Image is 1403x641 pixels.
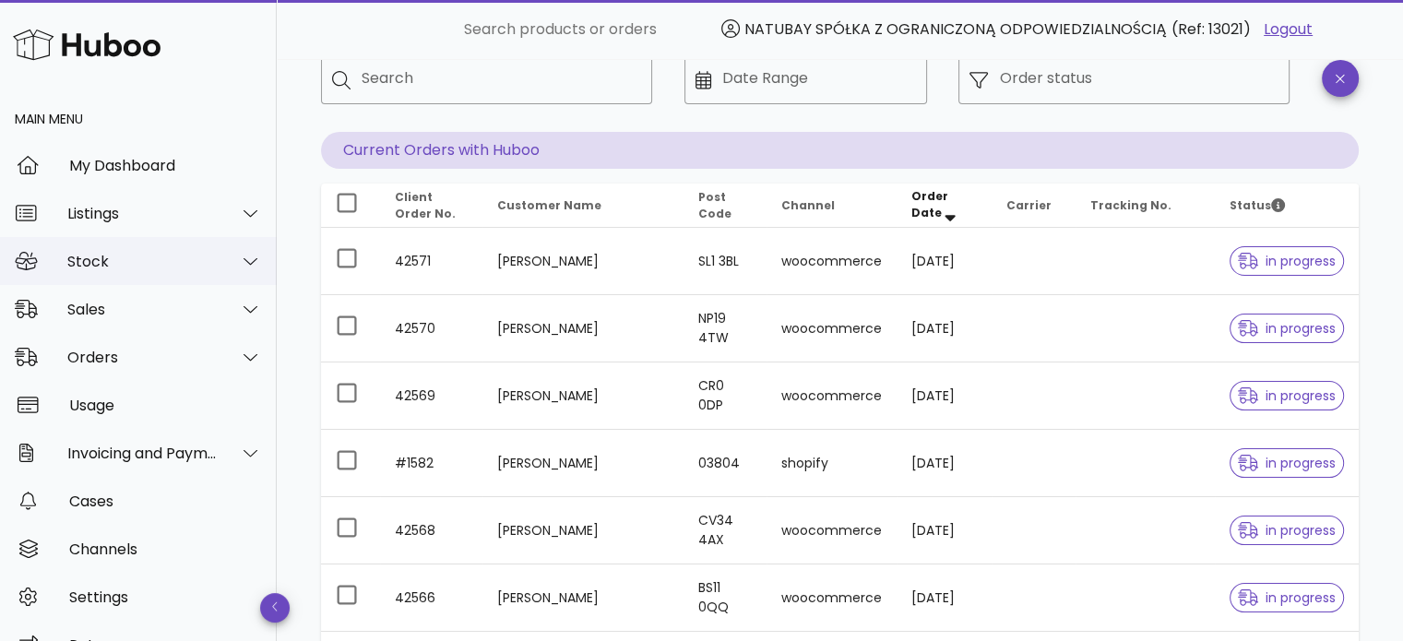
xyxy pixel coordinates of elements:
td: [PERSON_NAME] [482,228,684,295]
td: 42569 [380,362,482,430]
td: 42568 [380,497,482,564]
span: Customer Name [497,197,601,213]
a: Logout [1264,18,1313,41]
div: Channels [69,540,262,558]
td: woocommerce [767,295,897,362]
td: SL1 3BL [684,228,767,295]
th: Tracking No. [1076,184,1215,228]
span: (Ref: 13021) [1171,18,1251,40]
td: woocommerce [767,564,897,632]
span: in progress [1238,524,1336,537]
span: Order Date [911,188,948,220]
td: 03804 [684,430,767,497]
td: CR0 0DP [684,362,767,430]
td: 42566 [380,564,482,632]
p: Current Orders with Huboo [321,132,1359,169]
td: shopify [767,430,897,497]
span: in progress [1238,389,1336,402]
div: Sales [67,301,218,318]
td: [PERSON_NAME] [482,564,684,632]
td: woocommerce [767,497,897,564]
div: My Dashboard [69,157,262,174]
td: CV34 4AX [684,497,767,564]
span: Status [1230,197,1285,213]
td: [DATE] [897,430,992,497]
td: [DATE] [897,564,992,632]
div: Invoicing and Payments [67,445,218,462]
div: Stock [67,253,218,270]
th: Carrier [992,184,1076,228]
td: [DATE] [897,362,992,430]
td: #1582 [380,430,482,497]
span: Post Code [698,189,731,221]
th: Order Date: Sorted descending. Activate to remove sorting. [897,184,992,228]
td: [DATE] [897,497,992,564]
div: Listings [67,205,218,222]
span: in progress [1238,457,1336,469]
td: 42570 [380,295,482,362]
td: 42571 [380,228,482,295]
td: NP19 4TW [684,295,767,362]
td: [DATE] [897,228,992,295]
td: [DATE] [897,295,992,362]
span: Channel [781,197,835,213]
img: Huboo Logo [13,25,161,65]
td: BS11 0QQ [684,564,767,632]
div: Cases [69,493,262,510]
td: [PERSON_NAME] [482,295,684,362]
span: in progress [1238,255,1336,267]
span: Client Order No. [395,189,456,221]
td: [PERSON_NAME] [482,430,684,497]
span: in progress [1238,591,1336,604]
th: Customer Name [482,184,684,228]
div: Orders [67,349,218,366]
div: Settings [69,588,262,606]
span: Tracking No. [1090,197,1171,213]
td: woocommerce [767,362,897,430]
th: Post Code [684,184,767,228]
td: woocommerce [767,228,897,295]
span: in progress [1238,322,1336,335]
td: [PERSON_NAME] [482,497,684,564]
div: Usage [69,397,262,414]
td: [PERSON_NAME] [482,362,684,430]
span: Carrier [1006,197,1052,213]
th: Status [1215,184,1359,228]
th: Client Order No. [380,184,482,228]
th: Channel [767,184,897,228]
span: NATUBAY SPÓŁKA Z OGRANICZONĄ ODPOWIEDZIALNOŚCIĄ [744,18,1167,40]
